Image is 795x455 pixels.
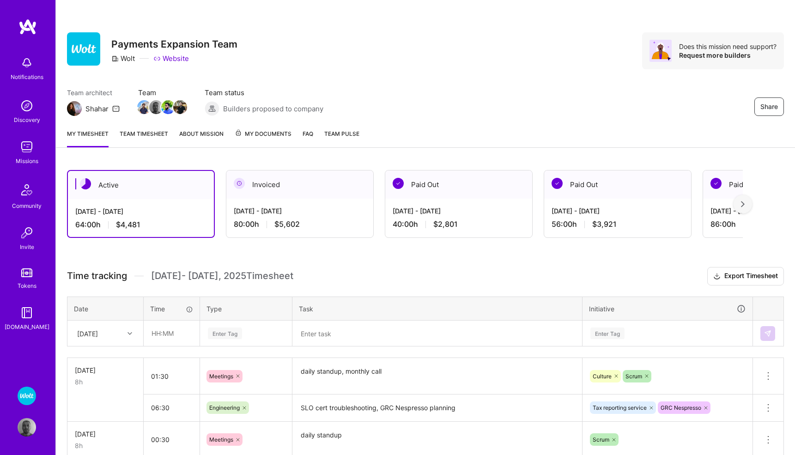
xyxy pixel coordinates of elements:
a: Wolt - Fintech: Payments Expansion Team [15,387,38,405]
img: Invite [18,224,36,242]
span: Culture [593,373,612,380]
img: Submit [764,330,771,337]
span: Engineering [209,404,240,411]
a: Team Pulse [324,129,359,147]
div: [DATE] [75,429,136,439]
div: 64:00 h [75,220,206,230]
a: Team Member Avatar [174,99,186,115]
img: Community [16,179,38,201]
img: Team Member Avatar [173,100,187,114]
img: teamwork [18,138,36,156]
a: Team Member Avatar [162,99,174,115]
th: Task [292,297,583,321]
div: [DATE] [75,365,136,375]
span: Time tracking [67,270,127,282]
div: 8h [75,377,136,387]
img: Avatar [649,40,672,62]
span: Share [760,102,778,111]
input: HH:MM [144,321,199,346]
a: Team Member Avatar [138,99,150,115]
div: [DATE] - [DATE] [75,206,206,216]
div: Request more builders [679,51,777,60]
textarea: daily standup, monthly call [293,359,581,394]
a: My Documents [235,129,291,147]
img: guide book [18,303,36,322]
div: Missions [16,156,38,166]
div: 40:00 h [393,219,525,229]
span: Tax reporting service [593,404,647,411]
img: logo [18,18,37,35]
div: [DATE] - [DATE] [234,206,366,216]
span: Meetings [209,373,233,380]
img: Team Architect [67,101,82,116]
a: Team timesheet [120,129,168,147]
div: [DATE] - [DATE] [393,206,525,216]
img: Paid Out [552,178,563,189]
img: Company Logo [67,32,100,66]
span: Scrum [593,436,609,443]
div: 8h [75,441,136,450]
div: [DOMAIN_NAME] [5,322,49,332]
div: 56:00 h [552,219,684,229]
button: Export Timesheet [707,267,784,285]
img: bell [18,54,36,72]
i: icon Download [713,272,721,281]
th: Date [67,297,144,321]
div: Tokens [18,281,36,291]
span: $2,801 [433,219,458,229]
th: Type [200,297,292,321]
div: Time [150,304,193,314]
img: Invoiced [234,178,245,189]
img: Team Member Avatar [149,100,163,114]
div: Enter Tag [208,326,242,340]
i: icon Mail [112,105,120,112]
input: HH:MM [144,427,200,452]
span: Scrum [625,373,642,380]
textarea: SLO cert troubleshooting, GRC Nespresso planning [293,395,581,421]
button: Share [754,97,784,116]
div: Shahar [85,104,109,114]
img: Active [80,178,91,189]
span: $5,602 [274,219,300,229]
img: Paid Out [710,178,722,189]
span: Meetings [209,436,233,443]
span: Team Pulse [324,130,359,137]
img: Paid Out [393,178,404,189]
a: My timesheet [67,129,109,147]
span: Team architect [67,88,120,97]
div: 80:00 h [234,219,366,229]
div: Invite [20,242,34,252]
img: Builders proposed to company [205,101,219,116]
span: My Documents [235,129,291,139]
div: Does this mission need support? [679,42,777,51]
span: [DATE] - [DATE] , 2025 Timesheet [151,270,293,282]
div: Invoiced [226,170,373,199]
div: Notifications [11,72,43,82]
img: User Avatar [18,418,36,437]
div: Wolt [111,54,135,63]
span: Builders proposed to company [223,104,323,114]
span: Team [138,88,186,97]
h3: Payments Expansion Team [111,38,237,50]
a: Website [153,54,189,63]
div: Community [12,201,42,211]
span: $3,921 [592,219,617,229]
div: Enter Tag [590,326,625,340]
div: [DATE] - [DATE] [552,206,684,216]
i: icon CompanyGray [111,55,119,62]
div: Discovery [14,115,40,125]
div: Paid Out [544,170,691,199]
img: Team Member Avatar [161,100,175,114]
input: HH:MM [144,395,200,420]
i: icon Chevron [127,331,132,336]
a: Team Member Avatar [150,99,162,115]
span: $4,481 [116,220,140,230]
img: discovery [18,97,36,115]
a: User Avatar [15,418,38,437]
a: About Mission [179,129,224,147]
div: Initiative [589,303,746,314]
img: tokens [21,268,32,277]
div: Active [68,171,214,199]
a: FAQ [303,129,313,147]
span: Team status [205,88,323,97]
